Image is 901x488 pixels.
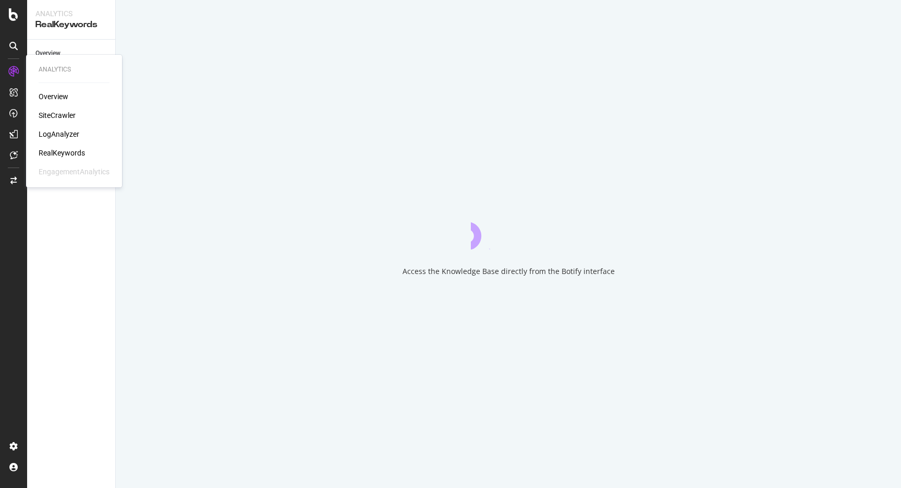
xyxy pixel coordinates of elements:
[471,212,546,249] div: animation
[35,19,107,31] div: RealKeywords
[403,266,615,277] div: Access the Knowledge Base directly from the Botify interface
[39,110,76,121] a: SiteCrawler
[39,166,109,177] div: EngagementAnalytics
[39,65,109,74] div: Analytics
[35,8,107,19] div: Analytics
[39,129,79,139] a: LogAnalyzer
[35,48,108,59] a: Overview
[35,48,60,59] div: Overview
[39,91,68,102] a: Overview
[39,148,85,158] a: RealKeywords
